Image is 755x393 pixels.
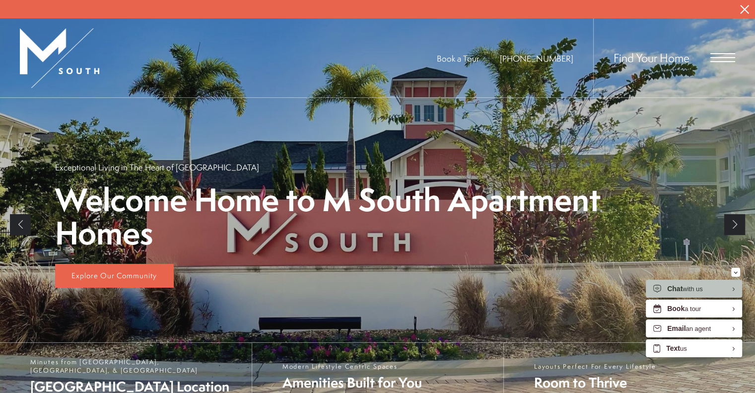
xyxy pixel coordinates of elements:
[500,53,573,65] a: Call Us at 813-570-8014
[20,28,99,88] img: MSouth
[534,362,656,371] span: Layouts Perfect For Every Lifestyle
[614,50,689,66] a: Find Your Home
[437,53,479,65] a: Book a Tour
[71,270,157,281] span: Explore Our Community
[55,264,174,288] a: Explore Our Community
[282,362,422,371] span: Modern Lifestyle Centric Spaces
[724,214,745,235] a: Next
[282,373,422,392] span: Amenities Built for You
[534,373,656,392] span: Room to Thrive
[55,183,700,250] p: Welcome Home to M South Apartment Homes
[710,54,735,63] button: Open Menu
[500,53,573,65] span: [PHONE_NUMBER]
[30,358,242,375] span: Minutes from [GEOGRAPHIC_DATA], [GEOGRAPHIC_DATA], & [GEOGRAPHIC_DATA]
[10,214,31,235] a: Previous
[55,161,259,173] p: Exceptional Living in The Heart of [GEOGRAPHIC_DATA]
